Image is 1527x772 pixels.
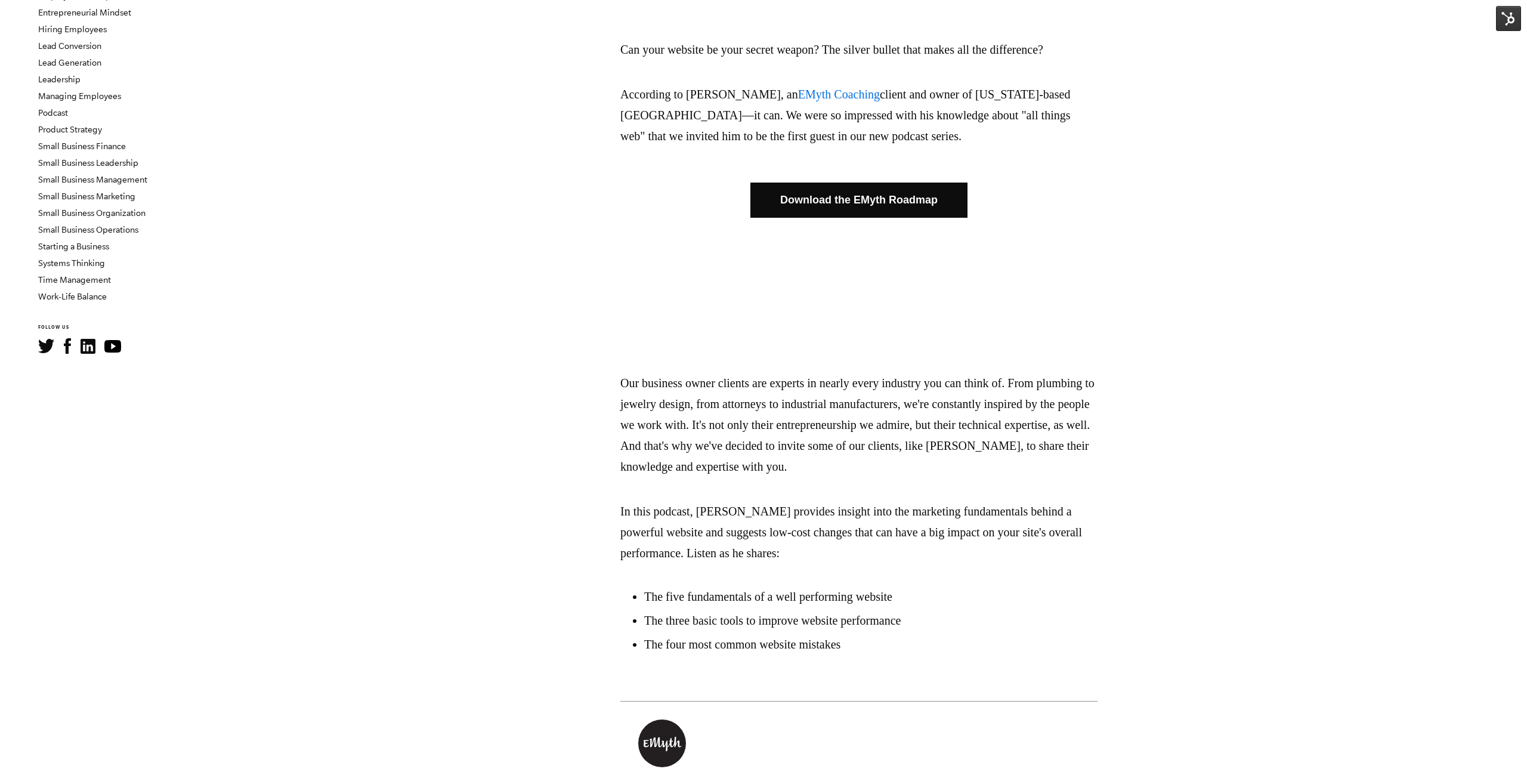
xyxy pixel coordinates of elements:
[620,39,1098,60] p: Can your website be your secret weapon? The silver bullet that makes all the difference?
[64,338,71,354] img: Facebook
[38,75,81,84] a: Leadership
[38,258,105,268] a: Systems Thinking
[638,719,686,767] img: EMyth Team
[104,340,121,353] img: YouTube
[1496,6,1521,31] img: HubSpot Tools Menu Toggle
[38,141,126,151] a: Small Business Finance
[620,501,1098,564] p: In this podcast, [PERSON_NAME] provides insight into the marketing fundamentals behind a powerful...
[38,339,54,353] img: Twitter
[644,588,1098,606] li: The five fundamentals of a well performing website
[38,125,102,134] a: Product Strategy
[38,324,182,332] h6: FOLLOW US
[38,24,107,34] a: Hiring Employees
[38,58,101,67] a: Lead Generation
[644,635,1098,653] li: The four most common website mistakes
[38,158,138,168] a: Small Business Leadership
[620,373,1098,477] p: Our business owner clients are experts in nearly every industry you can think of. From plumbing t...
[38,8,131,17] a: Entrepreneurial Mindset
[644,612,1098,629] li: The three basic tools to improve website performance
[38,208,146,218] a: Small Business Organization
[38,91,121,101] a: Managing Employees
[38,275,111,285] a: Time Management
[38,192,135,201] a: Small Business Marketing
[620,84,1098,147] p: According to [PERSON_NAME], an client and owner of [US_STATE]-based [GEOGRAPHIC_DATA]—it can. We ...
[1261,686,1527,772] iframe: Chat Widget
[38,292,107,301] a: Work-Life Balance
[798,88,880,101] a: EMyth Coaching
[38,225,138,234] a: Small Business Operations
[38,175,147,184] a: Small Business Management
[38,108,68,118] a: Podcast
[38,41,101,51] a: Lead Conversion
[81,339,95,354] img: LinkedIn
[38,242,109,251] a: Starting a Business
[750,183,967,218] a: Download the EMyth Roadmap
